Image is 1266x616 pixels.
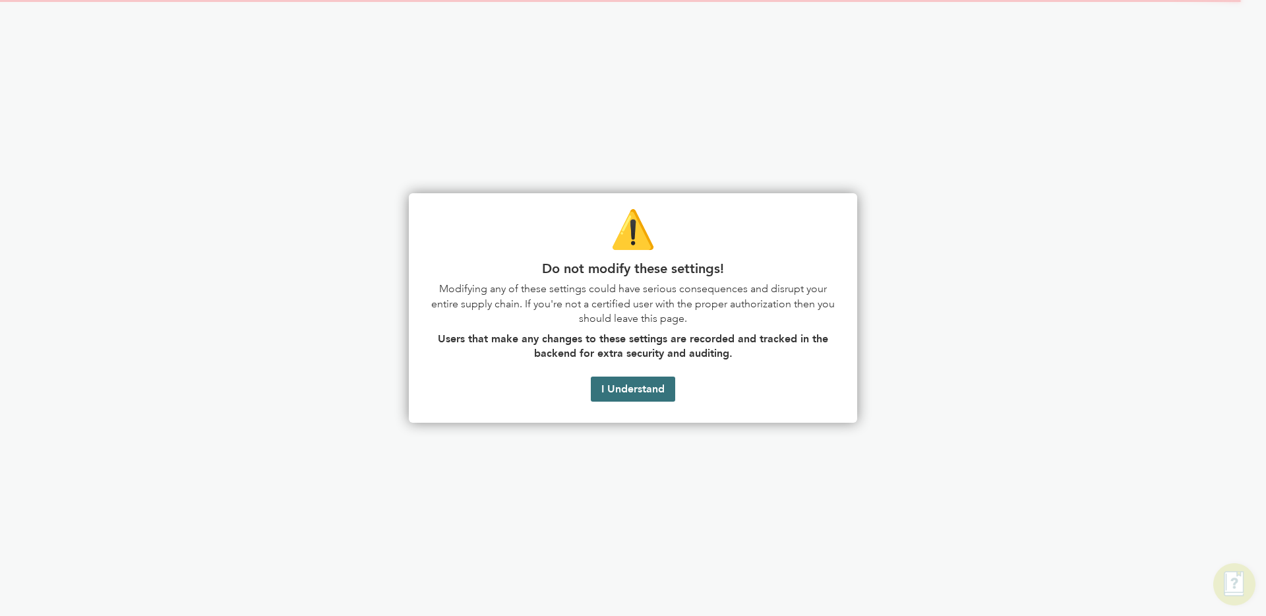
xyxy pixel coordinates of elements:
p: ⚠️ [430,204,836,255]
button: I Understand [591,377,675,402]
strong: Users that make any changes to these settings are recorded and tracked in the backend for extra s... [438,332,831,359]
p: Do not modify these settings! [430,261,836,276]
p: Modifying any of these settings could have serious consequences and disrupt your entire supply ch... [430,282,836,326]
div: Do not modify these settings! [409,193,857,423]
